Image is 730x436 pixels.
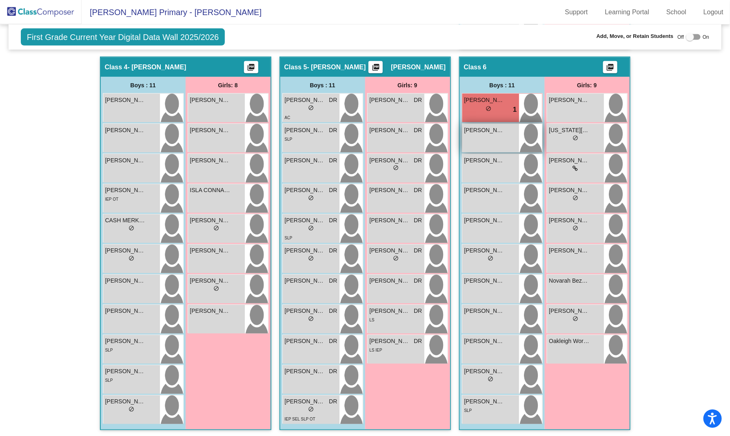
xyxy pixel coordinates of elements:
span: [PERSON_NAME] [285,307,326,316]
span: DR [414,307,422,316]
span: [PERSON_NAME] [549,247,590,255]
span: do_not_disturb_alt [488,256,493,261]
span: [PERSON_NAME] [370,307,410,316]
span: Class 5 [284,63,307,71]
span: [PERSON_NAME] [464,398,505,406]
span: [PERSON_NAME] [464,337,505,346]
a: Logout [697,6,730,19]
span: [PERSON_NAME] [285,398,326,406]
span: SLP [105,378,113,383]
span: SLP [285,236,293,241]
span: [PERSON_NAME] [105,126,146,135]
mat-icon: picture_as_pdf [246,63,256,75]
span: [PERSON_NAME] [285,96,326,104]
span: [PERSON_NAME] [105,96,146,104]
a: School [660,6,693,19]
span: [PERSON_NAME] [105,277,146,286]
span: do_not_disturb_alt [308,105,314,111]
span: [PERSON_NAME] [105,337,146,346]
button: Print Students Details [603,61,617,73]
div: Boys : 11 [460,77,545,93]
div: Girls: 9 [545,77,630,93]
span: [PERSON_NAME] [PERSON_NAME] [464,156,505,165]
mat-icon: picture_as_pdf [605,63,615,75]
span: [PERSON_NAME] [370,217,410,225]
span: DR [329,186,337,195]
span: Class 4 [105,63,128,71]
span: [PERSON_NAME] [190,156,231,165]
div: Girls: 9 [365,77,450,93]
a: Support [559,6,595,19]
span: do_not_disturb_alt [308,195,314,201]
span: [PERSON_NAME] Primary - [PERSON_NAME] [82,6,262,19]
span: SLP [464,409,472,413]
span: do_not_disturb_alt [213,226,219,231]
span: DR [414,337,422,346]
span: do_not_disturb_alt [308,316,314,322]
span: Class 6 [464,63,487,71]
span: Add, Move, or Retain Students [597,32,674,40]
span: IEP OT [105,197,119,202]
span: do_not_disturb_alt [393,256,399,261]
span: [PERSON_NAME] [464,126,505,135]
span: DR [329,307,337,316]
span: First Grade Current Year Digital Data Wall 2025/2026 [21,29,225,46]
span: do_not_disturb_alt [393,165,399,171]
span: [PERSON_NAME] [285,217,326,225]
span: [PERSON_NAME] [464,96,505,104]
span: SLP [285,137,293,142]
span: [PERSON_NAME] [105,247,146,255]
span: [PERSON_NAME] [105,156,146,165]
span: DR [329,247,337,255]
span: do_not_disturb_alt [572,226,578,231]
span: DR [329,337,337,346]
span: DR [414,156,422,165]
span: [PERSON_NAME] [370,247,410,255]
span: [PERSON_NAME] [549,307,590,316]
span: DR [414,126,422,135]
mat-icon: picture_as_pdf [371,63,381,75]
span: [PERSON_NAME] [190,217,231,225]
span: AC [285,115,291,120]
span: DR [329,367,337,376]
span: do_not_disturb_alt [486,106,491,111]
span: [PERSON_NAME] [370,126,410,135]
span: [PERSON_NAME] [391,63,446,71]
span: [PERSON_NAME] [370,96,410,104]
span: [PERSON_NAME] [190,96,231,104]
span: [PERSON_NAME] [464,367,505,376]
span: [PERSON_NAME] [549,96,590,104]
span: [PERSON_NAME] [549,156,590,165]
span: do_not_disturb_alt [308,407,314,412]
span: do_not_disturb_alt [308,226,314,231]
span: [PERSON_NAME] [370,156,410,165]
span: [PERSON_NAME] [370,186,410,195]
span: do_not_disturb_alt [129,226,134,231]
span: [PERSON_NAME] [464,217,505,225]
span: DR [329,217,337,225]
span: DR [329,126,337,135]
span: [PERSON_NAME] [464,277,505,286]
span: [PERSON_NAME] [285,247,326,255]
span: CASH MERKLINGHAUS [105,217,146,225]
span: DR [414,96,422,104]
span: DR [329,398,337,406]
span: Oakleigh Worsey [549,337,590,346]
span: [PERSON_NAME] [285,156,326,165]
div: Boys : 11 [101,77,186,93]
span: IEP SEL SLP OT [285,417,315,422]
div: Boys : 11 [280,77,365,93]
span: [PERSON_NAME] [370,337,410,346]
button: Print Students Details [368,61,383,73]
span: [PERSON_NAME] [285,277,326,286]
span: - [PERSON_NAME] [307,63,366,71]
span: ISLA CONNACHER [190,186,231,195]
span: [PERSON_NAME] [285,186,326,195]
span: DR [414,217,422,225]
span: [PERSON_NAME] [190,247,231,255]
span: DR [414,277,422,286]
span: [PERSON_NAME] [105,398,146,406]
span: [PERSON_NAME] [464,307,505,316]
span: do_not_disturb_alt [213,286,219,292]
span: On [703,33,709,41]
